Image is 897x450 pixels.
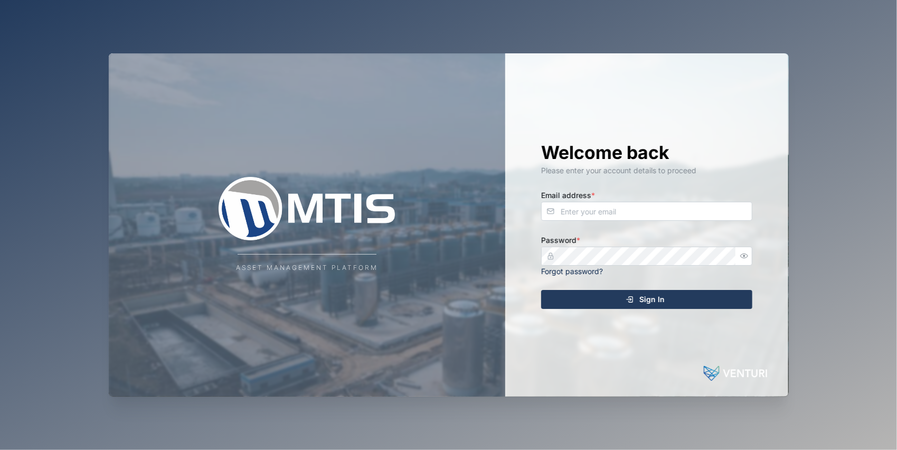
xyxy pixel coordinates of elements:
[704,363,767,384] img: Powered by: Venturi
[541,290,752,309] button: Sign In
[541,141,752,164] h1: Welcome back
[541,235,580,246] label: Password
[236,263,378,273] div: Asset Management Platform
[201,177,412,240] img: Company Logo
[639,290,665,308] span: Sign In
[541,267,603,276] a: Forgot password?
[541,202,752,221] input: Enter your email
[541,190,595,201] label: Email address
[541,165,752,176] div: Please enter your account details to proceed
